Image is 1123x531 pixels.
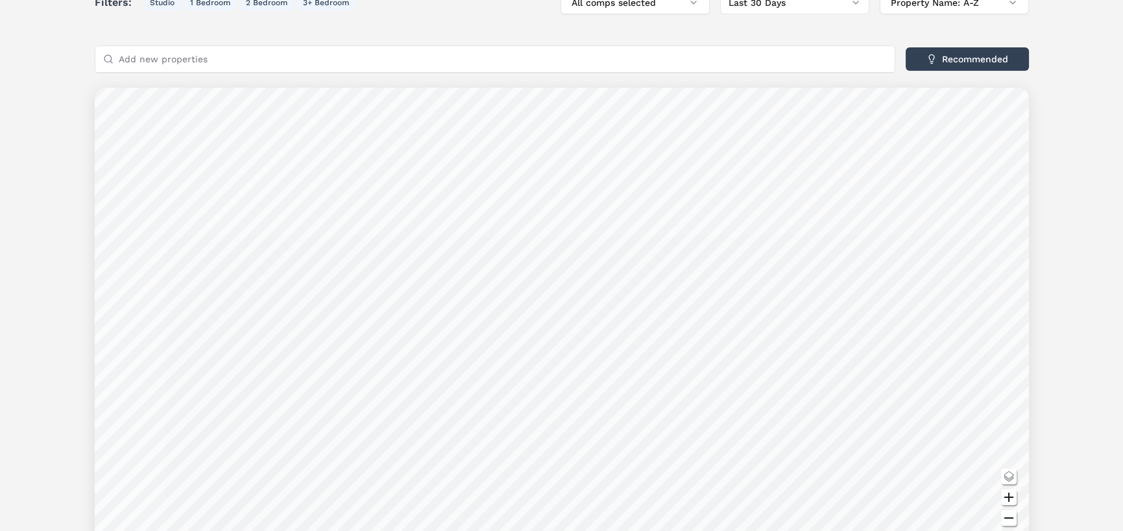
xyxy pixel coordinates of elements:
button: Change style map button [1001,469,1017,484]
input: Add new properties [119,46,887,72]
button: Zoom in map button [1001,489,1017,505]
button: Zoom out map button [1001,510,1017,526]
button: Recommended [906,47,1029,71]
